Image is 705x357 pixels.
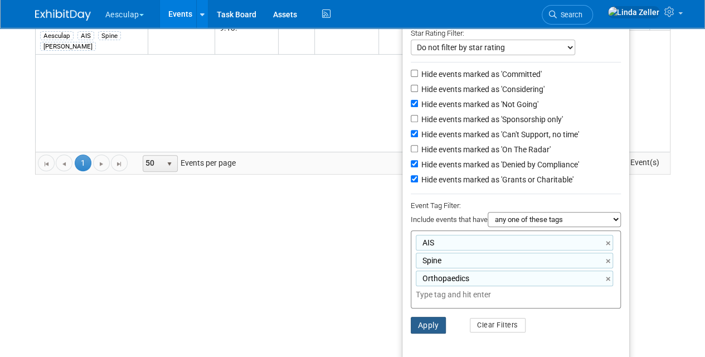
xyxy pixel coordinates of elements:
img: Linda Zeller [607,6,660,18]
a: × [606,255,613,268]
div: Star Rating Filter: [411,25,621,40]
a: Go to the first page [38,155,55,171]
div: AIS [77,31,94,40]
div: Spine [98,31,121,40]
span: Go to the next page [97,160,106,168]
a: Search [542,5,593,25]
div: Aesculap [40,31,74,40]
div: [PERSON_NAME] [40,42,96,51]
a: Go to the next page [93,155,110,171]
a: Go to the last page [111,155,128,171]
span: Spine [420,255,441,266]
label: Hide events marked as 'On The Radar' [419,144,551,155]
label: Hide events marked as 'Committed' [419,69,542,80]
label: Hide events marked as 'Denied by Compliance' [419,159,579,170]
a: Go to the previous page [56,155,72,171]
label: Hide events marked as 'Not Going' [419,99,538,110]
img: ExhibitDay [35,9,91,21]
span: select [165,160,174,168]
span: Events per page [128,155,247,171]
span: Search [557,11,582,19]
button: Apply [411,317,446,334]
input: Type tag and hit enter [416,289,572,300]
span: Go to the previous page [60,160,69,168]
a: × [606,273,613,286]
span: Orthopaedics [420,273,469,284]
div: Event Tag Filter: [411,199,621,212]
label: Hide events marked as 'Grants or Charitable' [419,174,573,185]
button: Clear Filters [470,318,526,332]
span: Go to the first page [42,160,51,168]
span: Go to the last page [115,160,124,168]
div: Include events that have [411,212,621,230]
a: × [606,237,613,250]
span: 1 [75,155,91,171]
label: Hide events marked as 'Can't Support, no time' [419,129,579,140]
span: 50 [143,156,162,171]
label: Hide events marked as 'Considering' [419,84,544,95]
span: AIS [420,237,434,248]
label: Hide events marked as 'Sponsorship only' [419,114,563,125]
